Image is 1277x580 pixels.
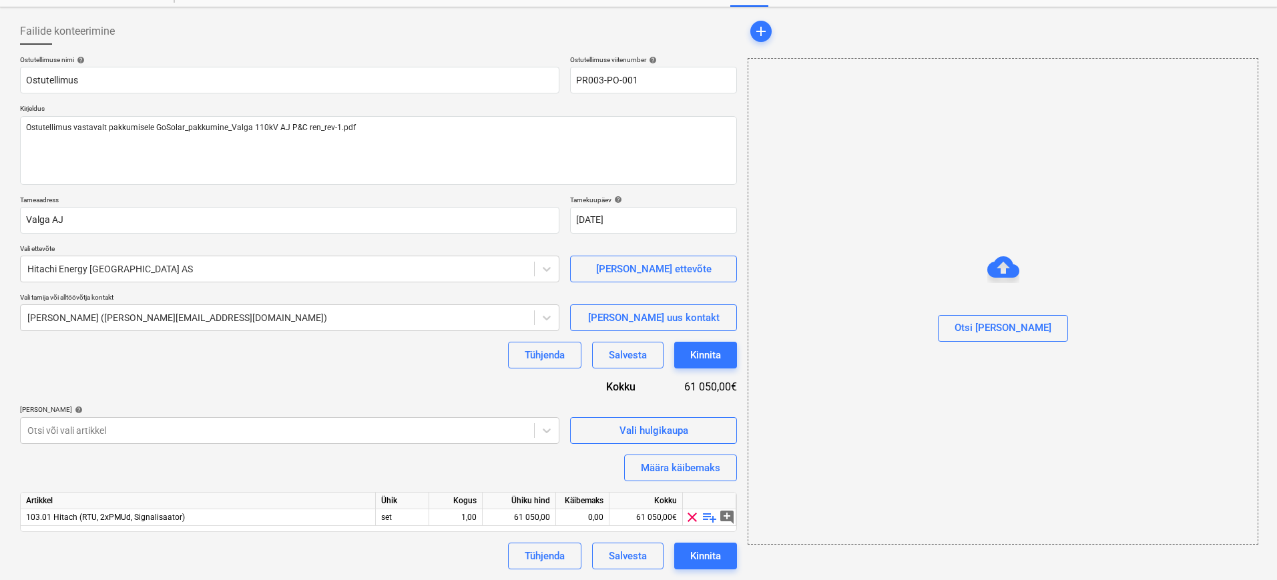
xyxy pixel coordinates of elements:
[508,543,581,569] button: Tühjenda
[21,493,376,509] div: Artikkel
[570,196,737,204] div: Tarnekuupäev
[20,104,737,115] p: Kirjeldus
[702,509,718,525] span: playlist_add
[609,493,683,509] div: Kokku
[609,346,647,364] div: Salvesta
[525,346,565,364] div: Tühjenda
[592,342,664,368] button: Salvesta
[435,509,477,526] div: 1,00
[596,260,712,278] div: [PERSON_NAME] ettevõte
[684,509,700,525] span: clear
[570,256,737,282] button: [PERSON_NAME] ettevõte
[588,309,720,326] div: [PERSON_NAME] uus kontakt
[719,509,735,525] span: add_comment
[938,315,1068,342] button: Otsi [PERSON_NAME]
[508,342,581,368] button: Tühjenda
[483,493,556,509] div: Ühiku hind
[570,304,737,331] button: [PERSON_NAME] uus kontakt
[570,55,737,64] div: Ostutellimuse viitenumber
[674,342,737,368] button: Kinnita
[561,509,603,526] div: 0,00
[429,493,483,509] div: Kogus
[563,379,657,394] div: Kokku
[674,543,737,569] button: Kinnita
[26,513,185,522] span: 103.01 Hitach (RTU, 2xPMUd, Signalisaator)
[556,493,609,509] div: Käibemaks
[646,56,657,64] span: help
[657,379,737,394] div: 61 050,00€
[525,547,565,565] div: Tühjenda
[20,23,115,39] span: Failide konteerimine
[609,547,647,565] div: Salvesta
[376,509,429,526] div: set
[488,509,550,526] div: 61 050,00
[376,493,429,509] div: Ühik
[20,196,559,207] p: Tarneaadress
[570,67,737,93] input: Tellimusnumber
[570,207,737,234] input: Tarnekuupäeva pole määratud
[570,417,737,444] button: Vali hulgikaupa
[20,244,559,256] p: Vali ettevõte
[690,346,721,364] div: Kinnita
[611,196,622,204] span: help
[753,23,769,39] span: add
[955,319,1051,336] div: Otsi [PERSON_NAME]
[20,293,559,304] p: Vali tarnija või alltöövõtja kontakt
[619,422,688,439] div: Vali hulgikaupa
[20,116,737,185] textarea: Ostutellimus vastavalt pakkumisele GoSolar_pakkumine_Valga 110kV AJ P&C ren_rev-1.pdf
[20,67,559,93] input: Dokumendi nimi
[592,543,664,569] button: Salvesta
[748,58,1258,545] div: Otsi [PERSON_NAME]
[20,207,559,234] input: Tarneaadress
[72,406,83,414] span: help
[641,459,720,477] div: Määra käibemaks
[74,56,85,64] span: help
[609,509,683,526] div: 61 050,00€
[690,547,721,565] div: Kinnita
[20,55,559,64] div: Ostutellimuse nimi
[624,455,737,481] button: Määra käibemaks
[20,405,559,414] div: [PERSON_NAME]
